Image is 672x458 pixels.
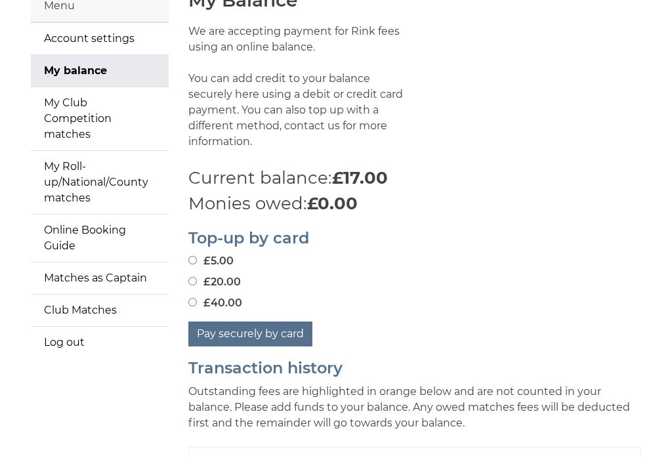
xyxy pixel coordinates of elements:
[188,360,641,377] h2: Transaction history
[188,274,241,290] label: £20.00
[188,230,641,247] h2: Top-up by card
[188,256,197,264] input: £5.00
[188,191,641,217] p: Monies owed:
[188,277,197,285] input: £20.00
[31,55,169,87] a: My balance
[31,262,169,294] a: Matches as Captain
[188,253,234,269] label: £5.00
[188,384,641,431] p: Outstanding fees are highlighted in orange below and are not counted in your balance. Please add ...
[188,298,197,306] input: £40.00
[31,215,169,262] a: Online Booking Guide
[31,327,169,358] a: Log out
[31,151,169,214] a: My Roll-up/National/County matches
[188,322,312,346] button: Pay securely by card
[188,24,405,165] p: We are accepting payment for Rink fees using an online balance. You can add credit to your balanc...
[188,295,242,311] label: £40.00
[31,295,169,326] a: Club Matches
[307,193,358,214] strong: £0.00
[31,87,169,150] a: My Club Competition matches
[31,23,169,54] a: Account settings
[188,165,641,191] p: Current balance:
[332,167,388,188] strong: £17.00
